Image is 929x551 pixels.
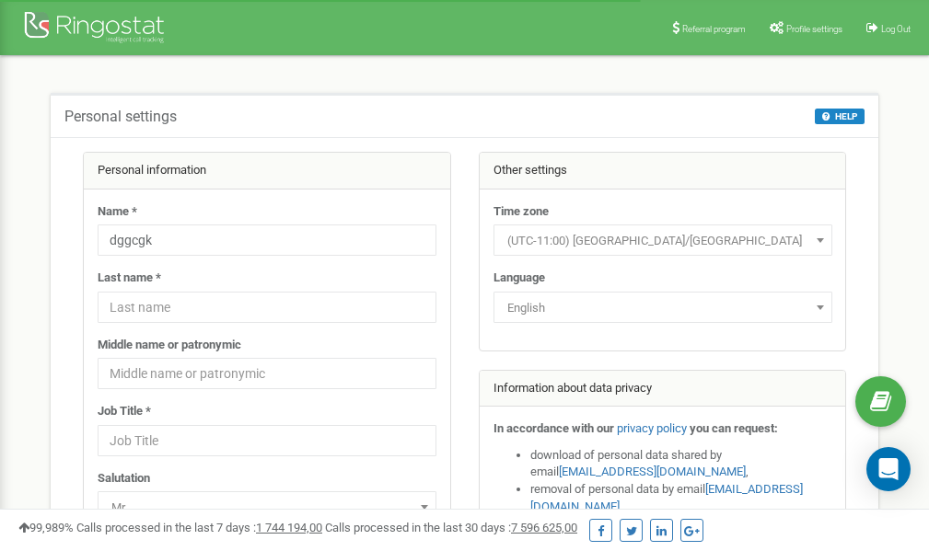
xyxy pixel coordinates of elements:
label: Time zone [494,203,549,221]
label: Last name * [98,270,161,287]
span: English [500,295,826,321]
strong: you can request: [690,421,778,435]
u: 7 596 625,00 [511,521,577,534]
label: Name * [98,203,137,221]
span: English [494,292,832,323]
input: Last name [98,292,436,323]
span: Mr. [104,495,430,521]
strong: In accordance with our [494,421,614,435]
span: (UTC-11:00) Pacific/Midway [494,224,832,256]
input: Middle name or patronymic [98,358,436,389]
div: Other settings [480,153,846,189]
span: Referral program [682,24,746,34]
h5: Personal settings [64,109,177,125]
label: Job Title * [98,403,151,420]
label: Middle name or patronymic [98,337,241,354]
span: Log Out [881,24,911,34]
label: Language [494,270,545,287]
span: Calls processed in the last 30 days : [325,521,577,534]
label: Salutation [98,470,150,488]
span: Profile settings [786,24,842,34]
span: (UTC-11:00) Pacific/Midway [500,228,826,254]
div: Personal information [84,153,450,189]
input: Name [98,224,436,256]
input: Job Title [98,425,436,456]
span: Mr. [98,491,436,522]
div: Information about data privacy [480,371,846,408]
li: removal of personal data by email , [530,481,832,515]
a: [EMAIL_ADDRESS][DOMAIN_NAME] [559,465,746,478]
span: Calls processed in the last 7 days : [76,521,322,534]
div: Open Intercom Messenger [866,447,911,491]
span: 99,989% [18,521,74,534]
button: HELP [815,109,865,124]
li: download of personal data shared by email , [530,447,832,481]
a: privacy policy [617,421,687,435]
u: 1 744 194,00 [256,521,322,534]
